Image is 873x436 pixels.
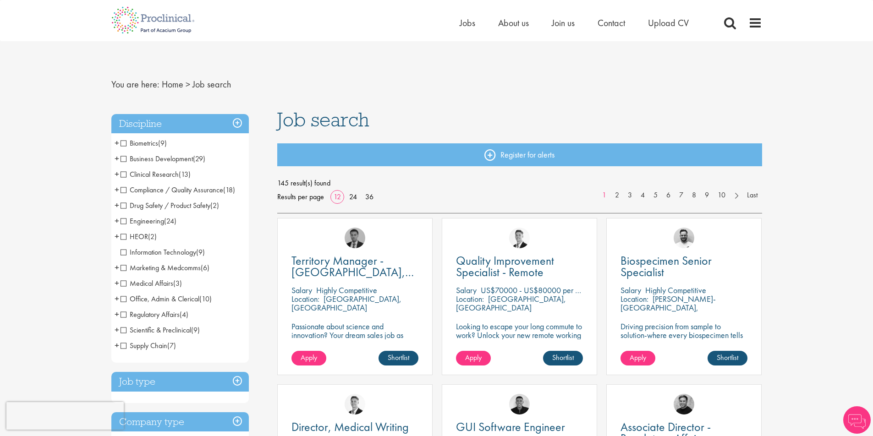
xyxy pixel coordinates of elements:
[291,419,409,435] span: Director, Medical Writing
[456,419,565,435] span: GUI Software Engineer
[509,228,530,248] img: George Watson
[162,78,183,90] a: breadcrumb link
[111,114,249,134] h3: Discipline
[498,17,529,29] span: About us
[291,255,418,278] a: Territory Manager - [GEOGRAPHIC_DATA], [GEOGRAPHIC_DATA]
[111,78,159,90] span: You are here:
[115,214,119,228] span: +
[620,294,648,304] span: Location:
[598,190,611,201] a: 1
[111,372,249,392] h3: Job type
[121,325,200,335] span: Scientific & Preclinical
[121,169,179,179] span: Clinical Research
[121,169,191,179] span: Clinical Research
[121,294,199,304] span: Office, Admin & Clerical
[121,232,148,241] span: HEOR
[620,322,747,348] p: Driving precision from sample to solution-where every biospecimen tells a story of innovation.
[620,294,716,322] p: [PERSON_NAME]-[GEOGRAPHIC_DATA], [GEOGRAPHIC_DATA]
[121,154,205,163] span: Business Development
[115,261,119,274] span: +
[645,285,706,295] p: Highly Competitive
[330,192,344,202] a: 12
[456,421,583,433] a: GUI Software Engineer
[115,183,119,196] span: +
[121,263,201,272] span: Marketing & Medcomms
[121,216,176,226] span: Engineering
[620,255,747,278] a: Biospecimen Senior Specialist
[345,394,365,414] img: George Watson
[630,353,646,362] span: Apply
[199,294,212,304] span: (10)
[598,17,625,29] a: Contact
[167,341,176,350] span: (7)
[552,17,575,29] span: Join us
[115,323,119,337] span: +
[456,294,566,313] p: [GEOGRAPHIC_DATA], [GEOGRAPHIC_DATA]
[121,216,164,226] span: Engineering
[465,353,482,362] span: Apply
[121,310,188,319] span: Regulatory Affairs
[121,278,173,288] span: Medical Affairs
[623,190,637,201] a: 3
[456,294,484,304] span: Location:
[277,190,324,204] span: Results per page
[192,78,231,90] span: Job search
[713,190,730,201] a: 10
[674,228,694,248] img: Emile De Beer
[111,412,249,432] h3: Company type
[674,394,694,414] img: Peter Duvall
[158,138,167,148] span: (9)
[362,192,377,202] a: 36
[662,190,675,201] a: 6
[115,136,119,150] span: +
[675,190,688,201] a: 7
[121,201,210,210] span: Drug Safety / Product Safety
[291,285,312,295] span: Salary
[121,278,182,288] span: Medical Affairs
[179,169,191,179] span: (13)
[164,216,176,226] span: (24)
[121,294,212,304] span: Office, Admin & Clerical
[620,351,655,365] a: Apply
[115,229,119,243] span: +
[121,310,180,319] span: Regulatory Affairs
[456,285,477,295] span: Salary
[456,351,491,365] a: Apply
[115,276,119,290] span: +
[121,341,176,350] span: Supply Chain
[115,152,119,165] span: +
[742,190,762,201] a: Last
[345,228,365,248] img: Carl Gbolade
[277,107,369,132] span: Job search
[543,351,583,365] a: Shortlist
[481,285,596,295] p: US$70000 - US$80000 per annum
[277,143,762,166] a: Register for alerts
[121,341,167,350] span: Supply Chain
[291,421,418,433] a: Director, Medical Writing
[700,190,714,201] a: 9
[196,247,205,257] span: (9)
[173,278,182,288] span: (3)
[180,310,188,319] span: (4)
[456,255,583,278] a: Quality Improvement Specialist - Remote
[456,322,583,357] p: Looking to escape your long commute to work? Unlock your new remote working position with this ex...
[843,406,871,434] img: Chatbot
[191,325,200,335] span: (9)
[291,253,414,291] span: Territory Manager - [GEOGRAPHIC_DATA], [GEOGRAPHIC_DATA]
[121,185,223,195] span: Compliance / Quality Assurance
[648,17,689,29] a: Upload CV
[121,247,205,257] span: Information Technology
[610,190,624,201] a: 2
[148,232,157,241] span: (2)
[316,285,377,295] p: Highly Competitive
[121,232,157,241] span: HEOR
[121,325,191,335] span: Scientific & Preclinical
[291,322,418,348] p: Passionate about science and innovation? Your dream sales job as Territory Manager awaits!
